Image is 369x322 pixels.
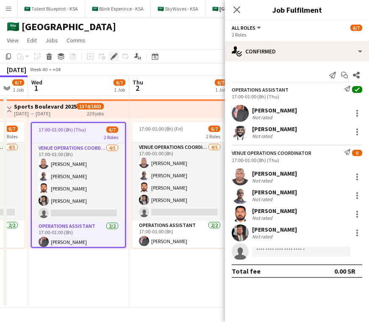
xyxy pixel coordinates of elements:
span: Wed [31,78,42,86]
h3: Job Fulfilment [225,4,369,15]
app-card-role: VENUE OPERATIONS COORDINATOR4/517:00-01:00 (8h)[PERSON_NAME][PERSON_NAME][PERSON_NAME][PERSON_NAME] [132,143,227,221]
span: 6/7 [114,79,125,86]
div: 1 Job [114,87,125,93]
span: View [7,36,19,44]
span: 2 [131,83,143,93]
div: Not rated [252,196,274,202]
div: [PERSON_NAME] [252,226,297,233]
a: View [3,35,22,46]
app-job-card: 17:00-01:00 (8h) (Thu)6/72 RolesVENUE OPERATIONS COORDINATOR4/517:00-01:00 (8h)[PERSON_NAME][PERS... [31,122,126,248]
span: 6/7 [6,126,18,132]
div: Not rated [252,133,274,139]
div: [PERSON_NAME] [252,170,297,177]
div: [PERSON_NAME] [252,207,297,215]
div: Not rated [252,215,274,221]
div: +04 [53,66,61,73]
button: All roles [232,25,262,31]
span: All roles [232,25,255,31]
div: 2 Roles [232,31,362,38]
div: Not rated [252,114,274,120]
button: 🇸🇦 [GEOGRAPHIC_DATA] [205,0,274,17]
app-job-card: 17:00-01:00 (8h) (Fri)6/72 RolesVENUE OPERATIONS COORDINATOR4/517:00-01:00 (8h)[PERSON_NAME][PERS... [132,122,227,248]
span: Week 40 [28,66,49,73]
div: [PERSON_NAME] [252,106,297,114]
span: 2 Roles [206,133,220,140]
span: Edit [27,36,37,44]
app-card-role: VENUE OPERATIONS COORDINATOR4/517:00-01:00 (8h)[PERSON_NAME][PERSON_NAME][PERSON_NAME][PERSON_NAME] [32,143,125,221]
span: 6/7 [208,126,220,132]
h1: 🇸🇦 [GEOGRAPHIC_DATA] [7,20,116,33]
a: Edit [24,35,40,46]
span: 6/7 [12,79,24,86]
div: [DATE] → [DATE] [14,110,77,117]
button: 🇸🇦 SkyWaves - KSA [151,0,205,17]
div: 229 jobs [87,109,104,117]
button: 🇸🇦 Blink Experince - KSA [85,0,151,17]
div: 17:00-01:00 (8h) (Thu) [232,93,362,100]
a: Comms [63,35,89,46]
button: 🇸🇦 Talent Blueprint - KSA [17,0,85,17]
div: Not rated [252,233,274,240]
div: [PERSON_NAME] [252,125,297,133]
div: 0.00 SR [334,267,355,275]
span: 1374/1603 [77,103,104,109]
div: 1 Job [215,87,226,93]
div: Operations Assistant [232,87,289,93]
span: 17:00-01:00 (8h) (Fri) [139,126,183,132]
span: 6/7 [350,25,362,31]
div: 17:00-01:00 (8h) (Thu) [232,157,362,163]
span: 2 Roles [3,133,18,140]
span: 1 [30,83,42,93]
span: Jobs [45,36,58,44]
span: 0 [352,150,362,156]
span: 6/7 [106,126,118,133]
span: Thu [133,78,143,86]
h3: Sports Boulevard 2025 [14,103,77,110]
div: [DATE] [7,65,26,74]
div: Total fee [232,267,261,275]
span: 6/7 [215,79,227,86]
span: 17:00-01:00 (8h) (Thu) [39,126,86,133]
div: [PERSON_NAME] [252,188,297,196]
div: Confirmed [225,41,369,62]
div: 1 Job [13,87,24,93]
app-card-role: Operations Assistant2/217:00-01:00 (8h)[PERSON_NAME] [32,221,125,263]
a: Jobs [42,35,61,46]
span: Comms [67,36,86,44]
span: 2 Roles [104,134,118,140]
div: VENUE OPERATIONS COORDINATOR [232,150,311,156]
div: Not rated [252,177,274,184]
app-card-role: Operations Assistant2/217:00-01:00 (8h)[PERSON_NAME] [132,221,227,262]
